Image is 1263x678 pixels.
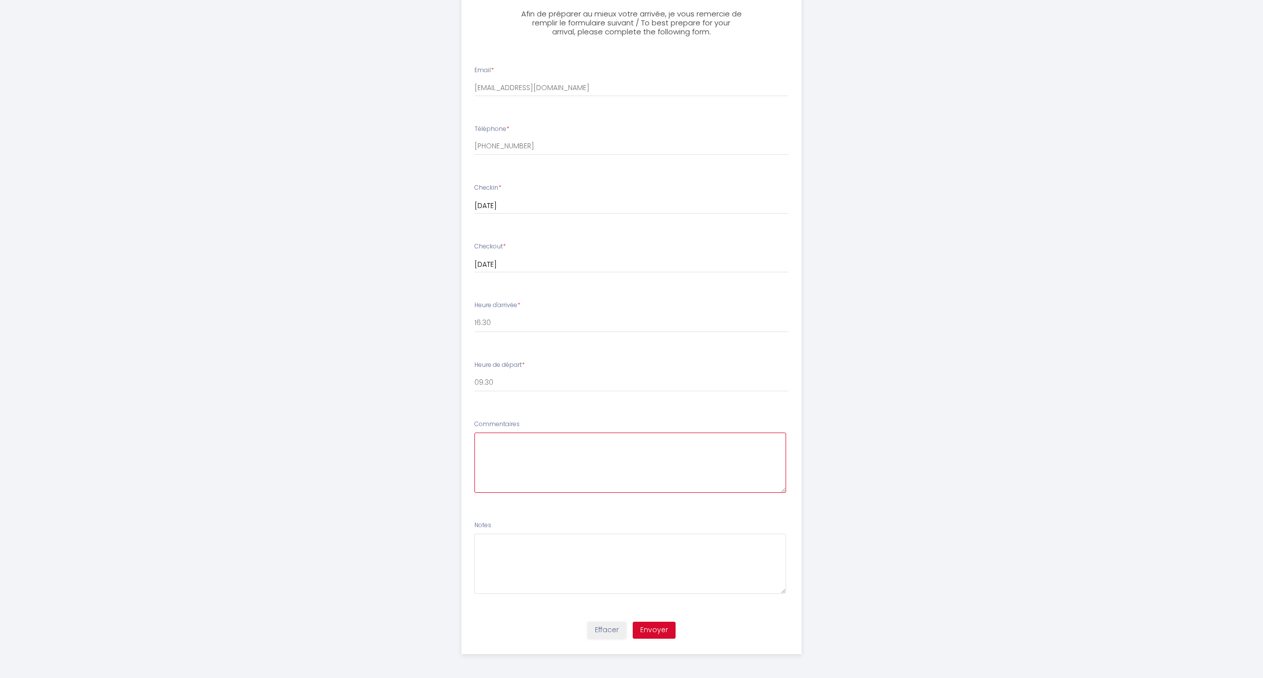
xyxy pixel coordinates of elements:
label: Checkin [474,183,501,193]
label: Téléphone [474,124,509,134]
button: Envoyer [633,622,676,639]
label: Heure d'arrivée [474,301,520,310]
label: Email [474,66,494,75]
label: Checkout [474,242,506,251]
label: Commentaires [474,420,520,429]
button: Effacer [587,622,626,639]
h3: Afin de préparer au mieux votre arrivée, je vous remercie de remplir le formulaire suivant / To b... [521,9,742,36]
label: Heure de départ [474,360,525,370]
label: Notes [474,521,491,530]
